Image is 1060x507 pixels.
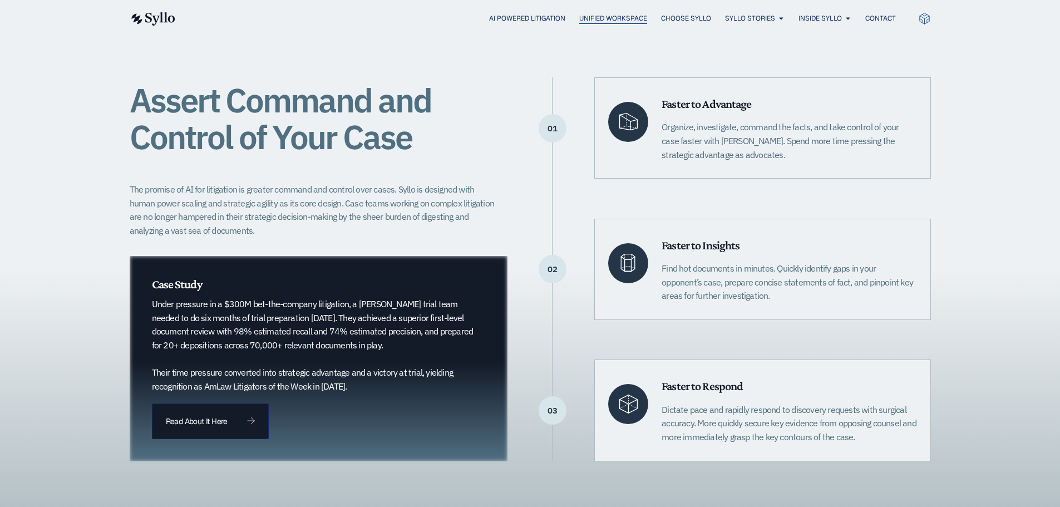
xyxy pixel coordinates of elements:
span: Assert Command and Control of Your Case [130,78,431,159]
p: The promise of AI for litigation is greater command and control over cases. Syllo is designed wit... [130,183,501,238]
span: Faster to Respond [662,379,743,393]
a: Choose Syllo [661,13,711,23]
span: Case Study [152,277,202,291]
a: Read About It Here [152,403,269,439]
a: Inside Syllo [798,13,842,23]
nav: Menu [198,13,896,24]
p: Organize, investigate, command the facts, and take control of your case faster with [PERSON_NAME]... [662,120,916,161]
div: Menu Toggle [198,13,896,24]
p: 01 [539,128,566,129]
a: Contact [865,13,896,23]
p: Find hot documents in minutes. Quickly identify gaps in your opponent’s case, prepare concise sta... [662,262,916,303]
span: Faster to Insights [662,238,739,252]
p: Dictate pace and rapidly respond to discovery requests with surgical accuracy. More quickly secur... [662,403,916,444]
a: Unified Workspace [579,13,647,23]
a: Syllo Stories [725,13,775,23]
p: 03 [539,410,566,411]
p: Under pressure in a $300M bet-the-company litigation, a [PERSON_NAME] trial team needed to do six... [152,297,474,393]
p: 02 [539,269,566,270]
span: Read About It Here [166,417,227,425]
span: Faster to Advantage [662,97,751,111]
a: AI Powered Litigation [489,13,565,23]
img: syllo [130,12,175,26]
